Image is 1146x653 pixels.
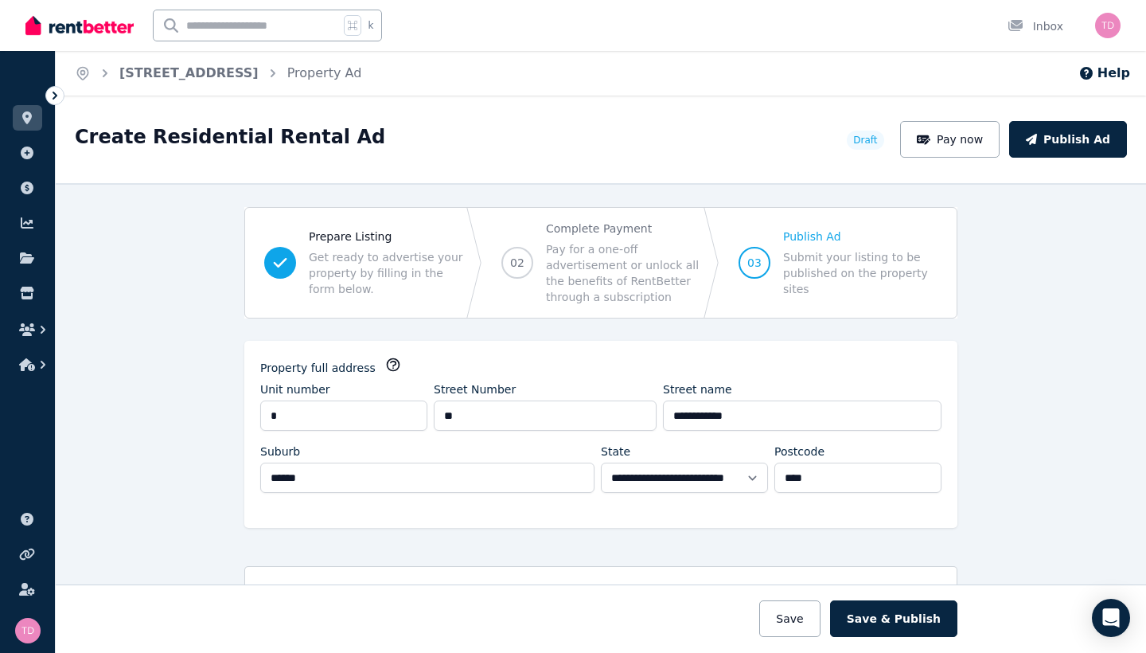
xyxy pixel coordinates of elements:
[260,360,376,376] label: Property full address
[25,14,134,37] img: RentBetter
[434,381,516,397] label: Street Number
[15,618,41,643] img: Tia Damrow
[368,19,373,32] span: k
[1095,13,1121,38] img: Tia Damrow
[510,255,524,271] span: 02
[774,444,824,459] label: Postcode
[287,65,362,80] a: Property Ad
[900,121,1000,158] button: Pay now
[1008,18,1063,34] div: Inbox
[260,444,300,459] label: Suburb
[747,255,762,271] span: 03
[119,65,259,80] a: [STREET_ADDRESS]
[783,249,937,297] span: Submit your listing to be published on the property sites
[759,600,820,637] button: Save
[1009,121,1127,158] button: Publish Ad
[1078,64,1130,83] button: Help
[546,221,700,237] span: Complete Payment
[783,229,937,244] span: Publish Ad
[56,51,380,96] nav: Breadcrumb
[601,444,630,459] label: State
[663,381,732,397] label: Street name
[853,134,877,147] span: Draft
[1092,599,1130,637] div: Open Intercom Messenger
[244,207,957,319] nav: Progress
[309,249,463,297] span: Get ready to advertise your property by filling in the form below.
[546,241,700,305] span: Pay for a one-off advertisement or unlock all the benefits of RentBetter through a subscription
[309,229,463,244] span: Prepare Listing
[261,583,389,602] h5: Property Location
[830,600,957,637] button: Save & Publish
[75,124,385,150] h1: Create Residential Rental Ad
[260,381,330,397] label: Unit number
